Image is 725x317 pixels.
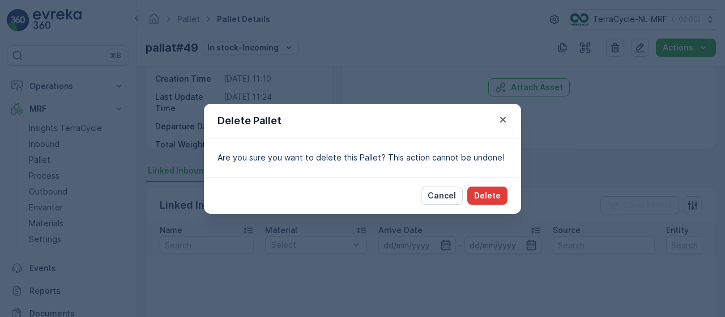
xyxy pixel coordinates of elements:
[474,190,501,201] p: Delete
[428,190,456,201] p: Cancel
[421,187,463,205] button: Cancel
[467,187,507,205] button: Delete
[217,152,507,163] p: Are you sure you want to delete this Pallet? This action cannot be undone!
[217,113,282,129] p: Delete Pallet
